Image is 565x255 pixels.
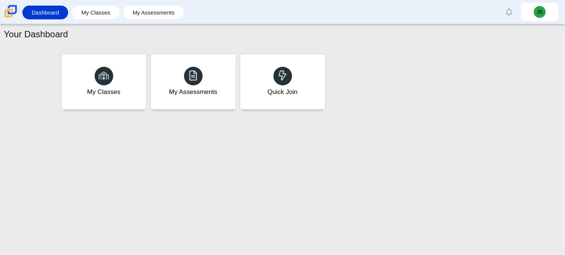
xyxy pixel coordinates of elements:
a: Carmen School of Science & Technology [3,14,19,20]
a: JB [521,3,558,21]
h1: Your Dashboard [4,28,68,41]
a: My Classes [61,54,147,110]
a: Dashboard [26,6,64,19]
span: JB [537,9,543,15]
div: My Assessments [169,87,218,97]
a: My Assessments [150,54,236,110]
a: Quick Join [240,54,326,110]
a: My Assessments [127,6,180,19]
a: Alerts [501,4,517,20]
div: Quick Join [267,87,298,97]
div: My Classes [87,87,121,97]
img: Carmen School of Science & Technology [3,3,19,19]
a: My Classes [76,6,116,19]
